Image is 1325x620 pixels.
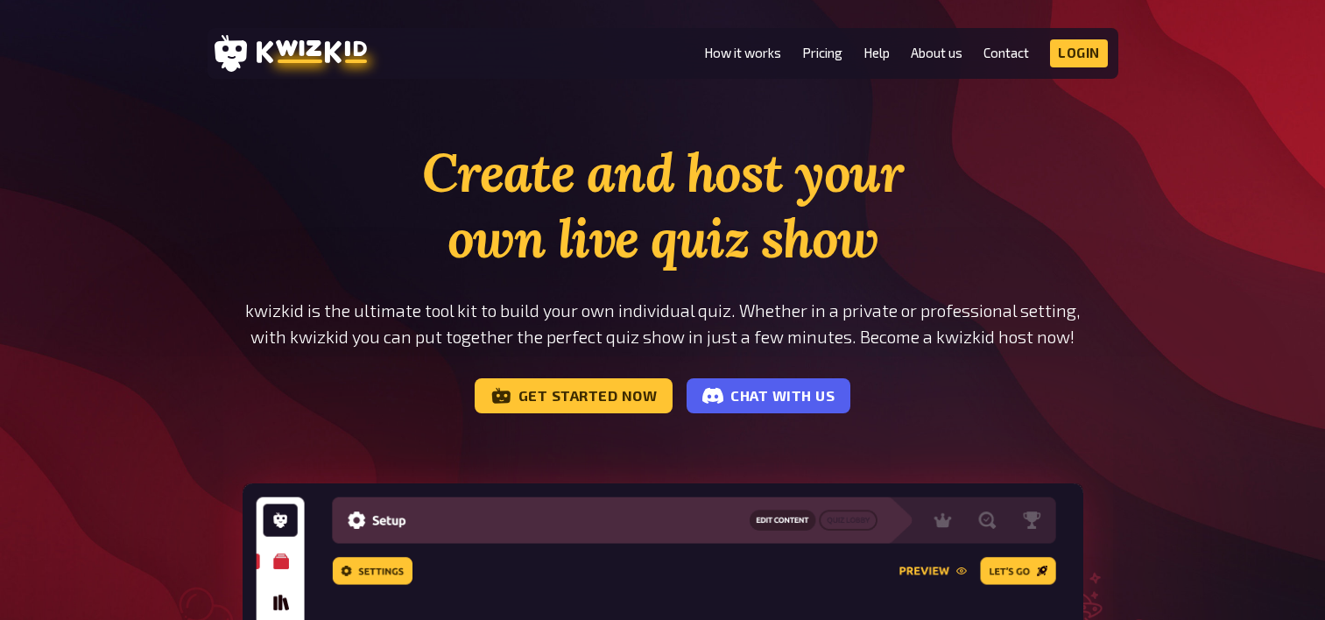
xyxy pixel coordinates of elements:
[704,46,781,60] a: How it works
[475,378,673,413] a: Get started now
[983,46,1029,60] a: Contact
[687,378,850,413] a: Chat with us
[1050,39,1108,67] a: Login
[802,46,842,60] a: Pricing
[863,46,890,60] a: Help
[243,140,1083,271] h1: Create and host your own live quiz show
[243,298,1083,350] p: kwizkid is the ultimate tool kit to build your own individual quiz. Whether in a private or profe...
[911,46,962,60] a: About us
